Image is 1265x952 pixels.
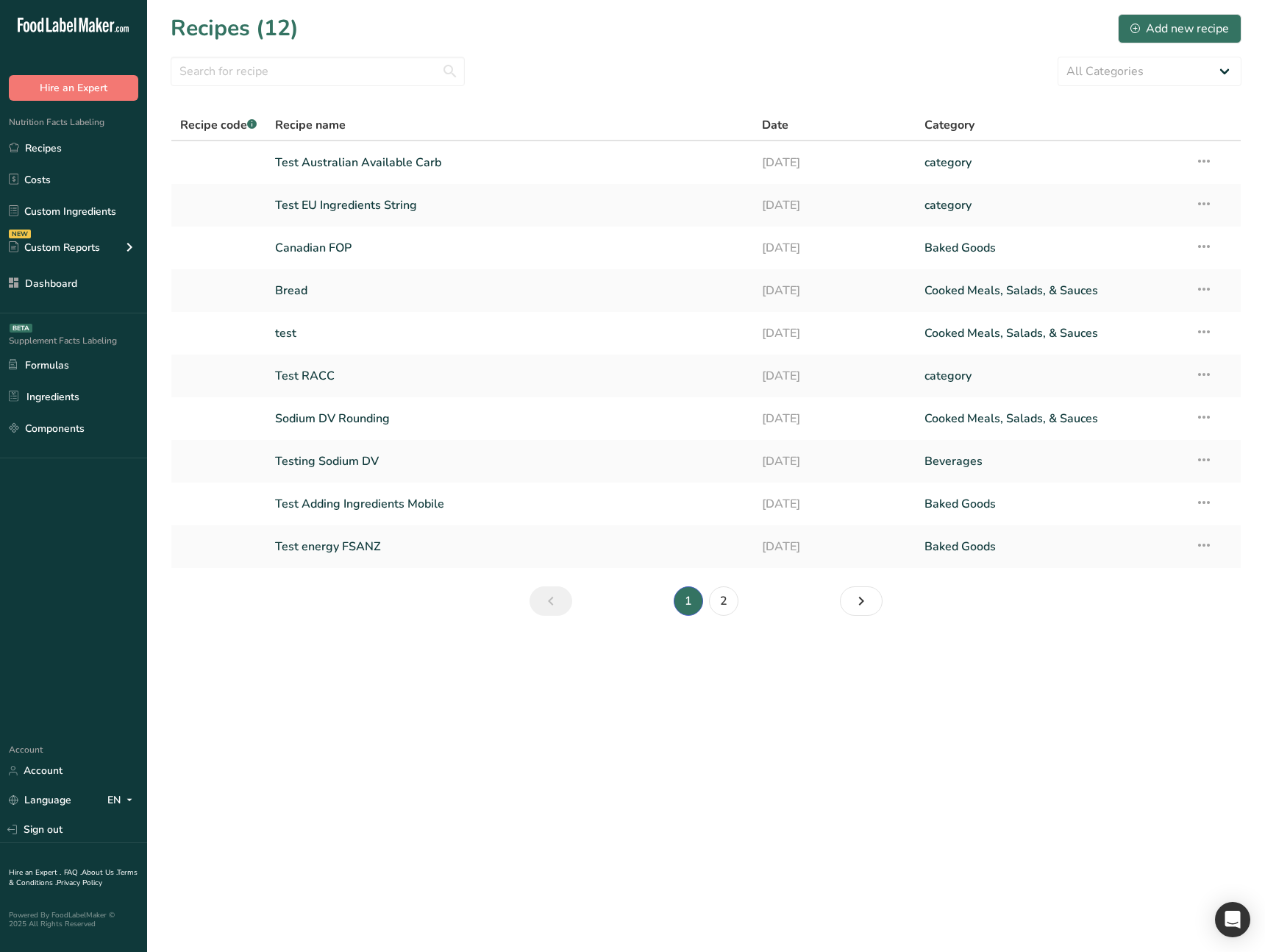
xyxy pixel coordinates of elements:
[924,403,1177,434] a: Cooked Meals, Salads, & Sauces
[762,275,907,306] a: [DATE]
[275,147,745,178] a: Test Australian Available Carb
[762,403,907,434] a: [DATE]
[924,190,1177,221] a: category
[762,531,907,562] a: [DATE]
[762,147,907,178] a: [DATE]
[924,360,1177,391] a: category
[9,867,138,888] a: Terms & Conditions .
[924,318,1177,349] a: Cooked Meals, Salads, & Sauces
[1130,20,1229,38] div: Add new recipe
[275,489,745,519] a: Test Adding Ingredients Mobile
[107,792,138,809] div: EN
[275,403,745,434] a: Sodium DV Rounding
[275,360,745,391] a: Test RACC
[840,586,883,616] a: Next page
[275,116,346,134] span: Recipe name
[275,531,745,562] a: Test energy FSANZ
[9,75,138,101] button: Hire an Expert
[762,232,907,263] a: [DATE]
[762,190,907,221] a: [DATE]
[709,586,738,616] a: Page 2.
[9,240,100,255] div: Custom Reports
[9,787,71,813] a: Language
[171,57,465,86] input: Search for recipe
[275,190,745,221] a: Test EU Ingredients String
[180,117,257,133] span: Recipe code
[924,147,1177,178] a: category
[9,867,61,878] a: Hire an Expert .
[64,867,82,878] a: FAQ .
[275,275,745,306] a: Bread
[10,324,32,333] div: BETA
[924,446,1177,477] a: Beverages
[9,911,138,928] div: Powered By FoodLabelMaker © 2025 All Rights Reserved
[275,232,745,263] a: Canadian FOP
[1215,902,1250,937] div: Open Intercom Messenger
[924,275,1177,306] a: Cooked Meals, Salads, & Sauces
[82,867,117,878] a: About Us .
[275,318,745,349] a: test
[1118,14,1241,43] button: Add new recipe
[924,531,1177,562] a: Baked Goods
[530,586,572,616] a: Previous page
[762,489,907,519] a: [DATE]
[924,489,1177,519] a: Baked Goods
[924,116,974,134] span: Category
[762,116,788,134] span: Date
[57,878,102,888] a: Privacy Policy
[924,232,1177,263] a: Baked Goods
[762,360,907,391] a: [DATE]
[762,318,907,349] a: [DATE]
[171,12,299,45] h1: Recipes (12)
[275,446,745,477] a: Testing Sodium DV
[9,230,31,238] div: NEW
[762,446,907,477] a: [DATE]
